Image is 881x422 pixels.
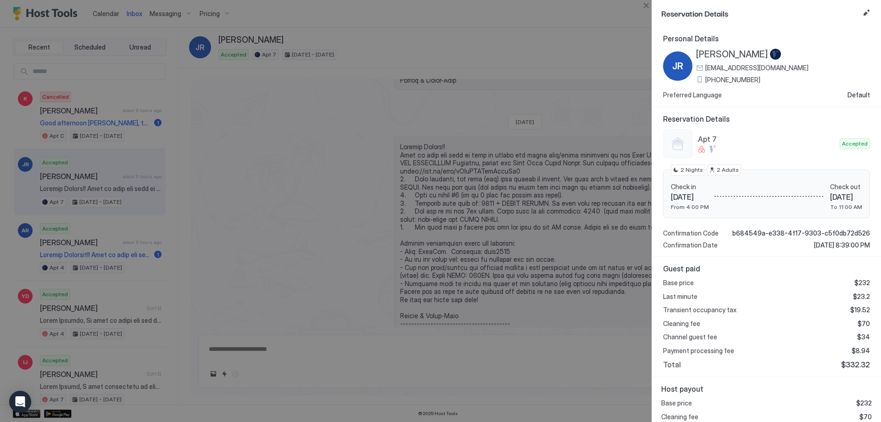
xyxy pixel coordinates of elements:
[830,183,862,191] span: Check out
[663,279,694,287] span: Base price
[705,64,809,72] span: [EMAIL_ADDRESS][DOMAIN_NAME]
[698,135,836,144] span: Apt 7
[858,320,870,328] span: $70
[696,49,768,60] span: [PERSON_NAME]
[661,7,859,19] span: Reservation Details
[672,59,683,73] span: JR
[661,384,872,394] span: Host payout
[852,347,870,355] span: $8.94
[850,306,870,314] span: $19.52
[9,391,31,413] div: Open Intercom Messenger
[671,192,709,202] span: [DATE]
[848,91,870,99] span: Default
[663,229,719,237] span: Confirmation Code
[830,192,862,202] span: [DATE]
[861,7,872,18] button: Edit reservation
[671,203,709,210] span: From 4:00 PM
[663,114,870,124] span: Reservation Details
[859,413,872,421] span: $70
[857,333,870,341] span: $34
[663,293,697,301] span: Last minute
[663,34,870,43] span: Personal Details
[717,166,739,174] span: 2 Adults
[663,347,734,355] span: Payment processing fee
[841,360,870,369] span: $332.32
[661,413,698,421] span: Cleaning fee
[663,241,718,249] span: Confirmation Date
[663,320,700,328] span: Cleaning fee
[732,229,870,237] span: b684549a-e338-4f17-9303-c5f0db72d526
[663,306,736,314] span: Transient occupancy tax
[663,91,722,99] span: Preferred Language
[853,293,870,301] span: $23.2
[854,279,870,287] span: $232
[663,264,870,273] span: Guest paid
[814,241,870,249] span: [DATE] 8:39:00 PM
[830,203,862,210] span: To 11:00 AM
[856,399,872,407] span: $232
[661,399,692,407] span: Base price
[705,76,760,84] span: [PHONE_NUMBER]
[671,183,709,191] span: Check in
[663,333,717,341] span: Channel guest fee
[680,166,703,174] span: 2 Nights
[842,140,868,148] span: Accepted
[663,360,681,369] span: Total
